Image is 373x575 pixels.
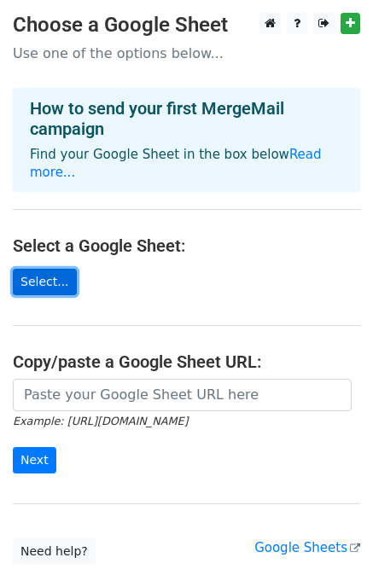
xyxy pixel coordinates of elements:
[13,269,77,295] a: Select...
[13,235,360,256] h4: Select a Google Sheet:
[254,540,360,555] a: Google Sheets
[13,13,360,38] h3: Choose a Google Sheet
[288,493,373,575] iframe: Chat Widget
[13,447,56,473] input: Next
[30,146,343,182] p: Find your Google Sheet in the box below
[13,351,360,372] h4: Copy/paste a Google Sheet URL:
[13,379,352,411] input: Paste your Google Sheet URL here
[13,44,360,62] p: Use one of the options below...
[13,415,188,427] small: Example: [URL][DOMAIN_NAME]
[30,98,343,139] h4: How to send your first MergeMail campaign
[13,538,96,565] a: Need help?
[30,147,322,180] a: Read more...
